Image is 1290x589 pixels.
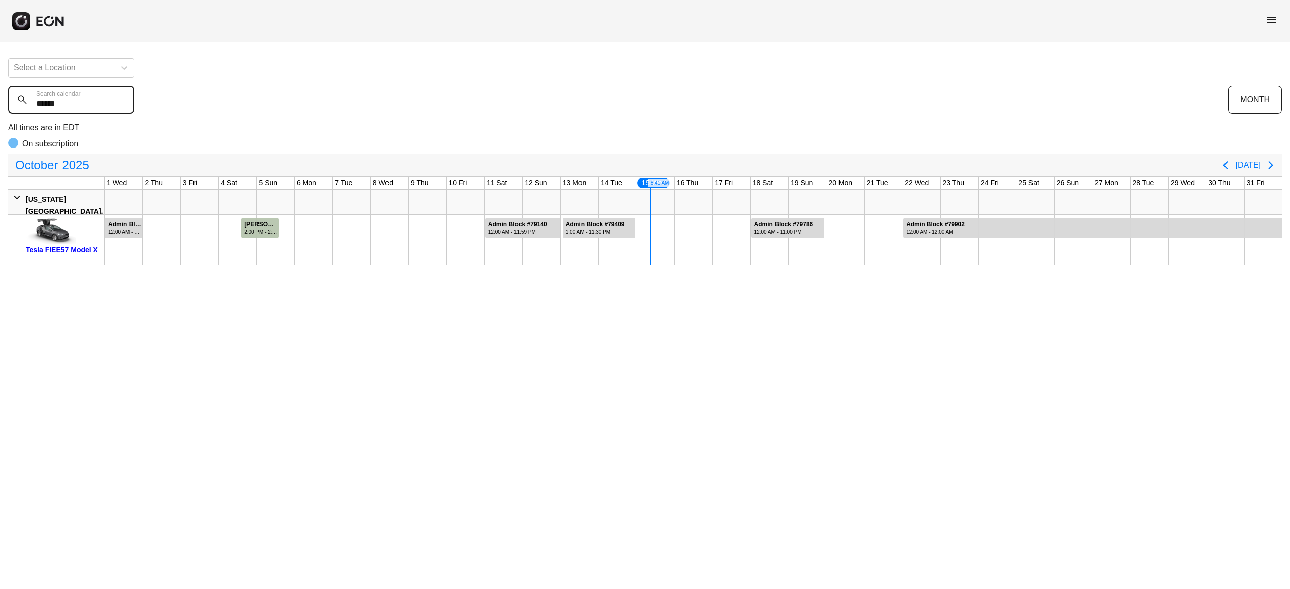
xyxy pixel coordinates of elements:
div: 19 Sun [789,177,815,189]
button: Next page [1261,155,1281,175]
div: 30 Thu [1206,177,1232,189]
div: Rented for 4 days by Admin Block Current status is rental [105,215,143,238]
div: 11 Sat [485,177,509,189]
div: 28 Tue [1131,177,1156,189]
div: Rented for 32 days by Admin Block Current status is rental [902,215,1282,238]
div: 12:00 AM - 12:00 AM [906,228,965,236]
div: 14 Tue [599,177,624,189]
div: Rented for 2 days by Admin Block Current status is rental [485,215,561,238]
button: MONTH [1228,86,1282,114]
div: Admin Block #79786 [754,220,813,228]
div: 15 Wed [636,177,671,189]
div: Rented for 2 days by Admin Block Current status is rental [751,215,825,238]
div: 17 Fri [713,177,735,189]
div: 29 Wed [1169,177,1197,189]
div: 6 Mon [295,177,318,189]
div: [PERSON_NAME] #76372 [244,220,277,228]
div: 12 Sun [523,177,549,189]
div: 7 Tue [333,177,354,189]
div: 22 Wed [902,177,931,189]
div: 10 Fri [447,177,469,189]
button: [DATE] [1236,156,1261,174]
label: Search calendar [36,90,80,98]
div: 25 Sat [1016,177,1041,189]
div: 16 Thu [675,177,700,189]
div: 23 Thu [941,177,966,189]
div: 4 Sat [219,177,239,189]
div: 12:00 AM - 12:00 AM [108,228,141,236]
div: 2:00 PM - 2:00 PM [244,228,277,236]
p: On subscription [22,138,78,150]
div: 1:00 AM - 11:30 PM [566,228,625,236]
div: 18 Sat [751,177,775,189]
div: 5 Sun [257,177,280,189]
div: 12:00 AM - 11:00 PM [754,228,813,236]
div: 3 Fri [181,177,199,189]
div: 8 Wed [371,177,395,189]
div: 26 Sun [1055,177,1081,189]
button: October2025 [9,155,95,175]
div: Admin Block #79409 [566,220,625,228]
span: menu [1266,14,1278,26]
div: 24 Fri [979,177,1001,189]
p: All times are in EDT [8,122,1282,134]
div: 20 Mon [826,177,854,189]
span: October [13,155,60,175]
img: car [26,218,76,244]
div: Admin Block #79902 [906,220,965,228]
div: 21 Tue [865,177,890,189]
div: Tesla FIEE57 Model X [26,244,101,256]
div: 31 Fri [1245,177,1267,189]
div: 1 Wed [105,177,129,189]
div: 27 Mon [1092,177,1120,189]
button: Previous page [1215,155,1236,175]
div: Rented for 2 days by Admin Block Current status is rental [562,215,636,238]
div: Rented for 1 days by Justin Gonzalez Current status is completed [241,215,279,238]
div: 13 Mon [561,177,589,189]
div: 9 Thu [409,177,431,189]
div: 12:00 AM - 11:59 PM [488,228,547,236]
div: 2 Thu [143,177,165,189]
div: Admin Block #79140 [488,220,547,228]
span: 2025 [60,155,91,175]
div: [US_STATE][GEOGRAPHIC_DATA], [GEOGRAPHIC_DATA] [26,193,103,230]
div: Admin Block #76184 [108,220,141,228]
